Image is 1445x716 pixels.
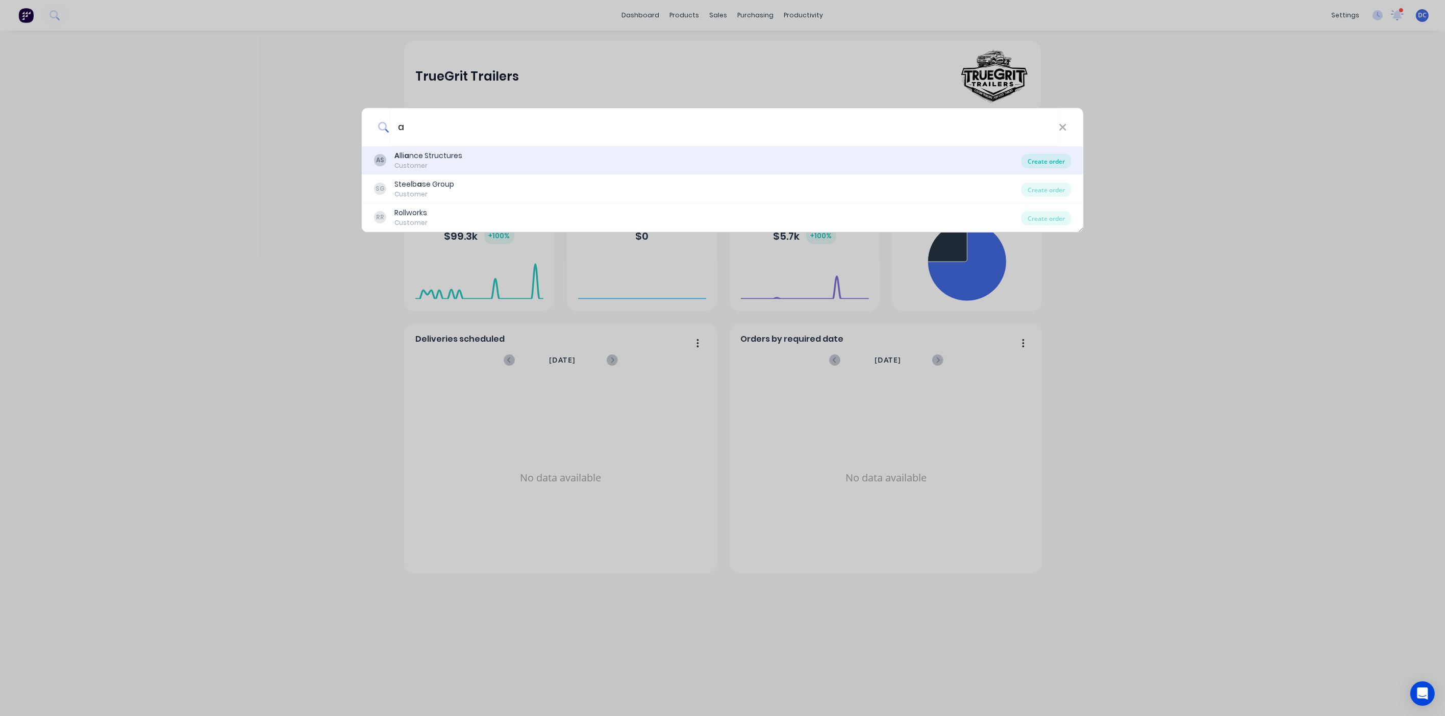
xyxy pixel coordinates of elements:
div: SG [374,183,386,195]
div: Rollworks [394,208,428,218]
b: a [417,179,422,189]
div: Steelb se Group [394,179,454,190]
div: Customer [394,218,428,227]
div: RR [374,211,386,223]
div: AS [374,154,386,166]
div: Create order [1022,211,1071,225]
div: Open Intercom Messenger [1410,681,1435,706]
div: lli nce Structures [394,150,462,161]
div: Customer [394,161,462,170]
b: a [404,150,409,161]
input: Enter a customer name to create a new order... [389,108,1059,146]
div: Customer [394,190,454,199]
div: Create order [1022,183,1071,197]
div: Create order [1022,154,1071,168]
b: A [394,150,400,161]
